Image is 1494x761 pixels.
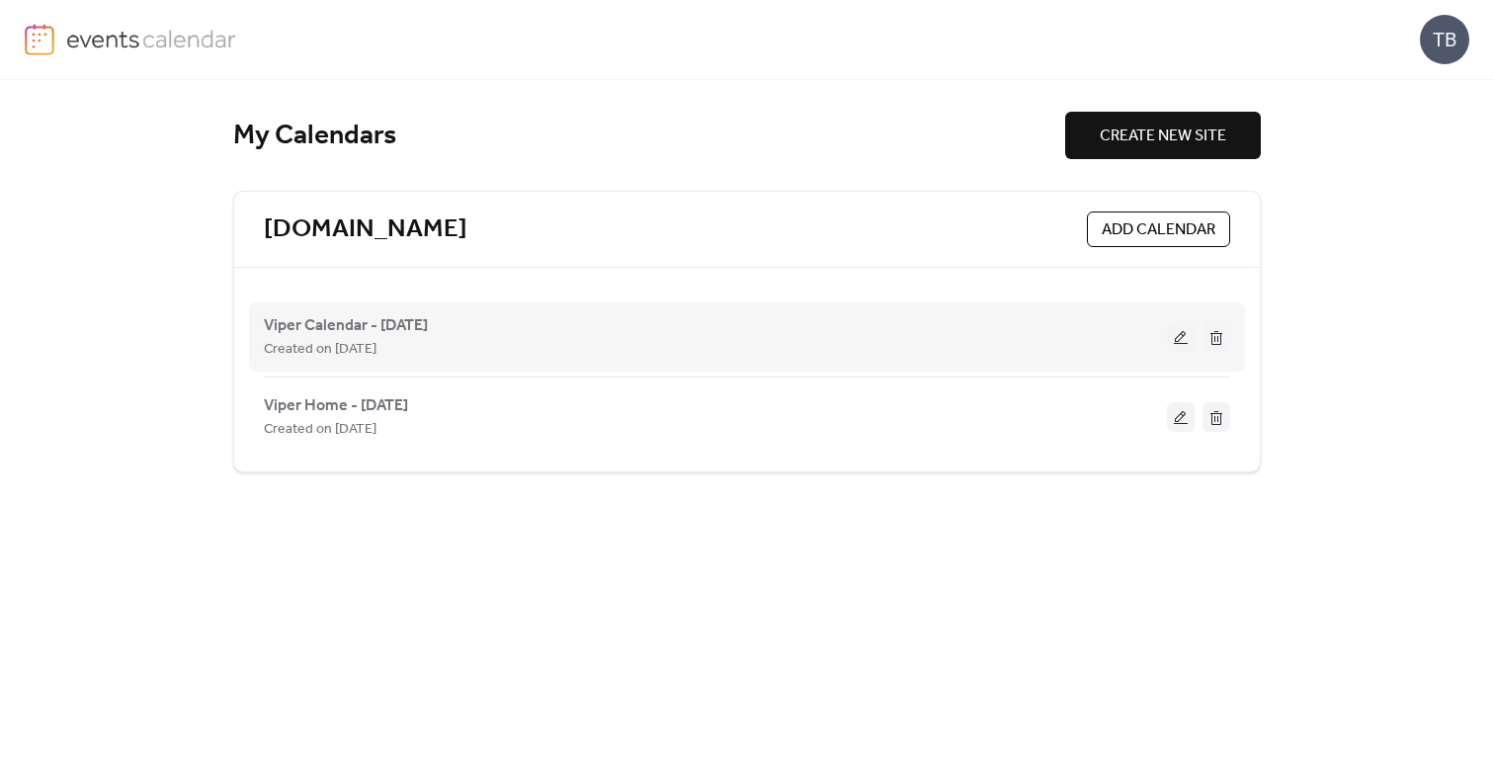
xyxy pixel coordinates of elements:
[264,400,408,411] a: Viper Home - [DATE]
[1420,15,1469,64] div: TB
[1102,218,1215,242] span: ADD CALENDAR
[66,24,237,53] img: logo-type
[264,394,408,418] span: Viper Home - [DATE]
[1065,112,1261,159] button: CREATE NEW SITE
[1087,211,1230,247] button: ADD CALENDAR
[1100,125,1226,148] span: CREATE NEW SITE
[264,320,428,331] a: Viper Calendar - [DATE]
[264,418,376,442] span: Created on [DATE]
[264,338,376,362] span: Created on [DATE]
[264,314,428,338] span: Viper Calendar - [DATE]
[25,24,54,55] img: logo
[264,213,467,246] a: [DOMAIN_NAME]
[233,119,1065,153] div: My Calendars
